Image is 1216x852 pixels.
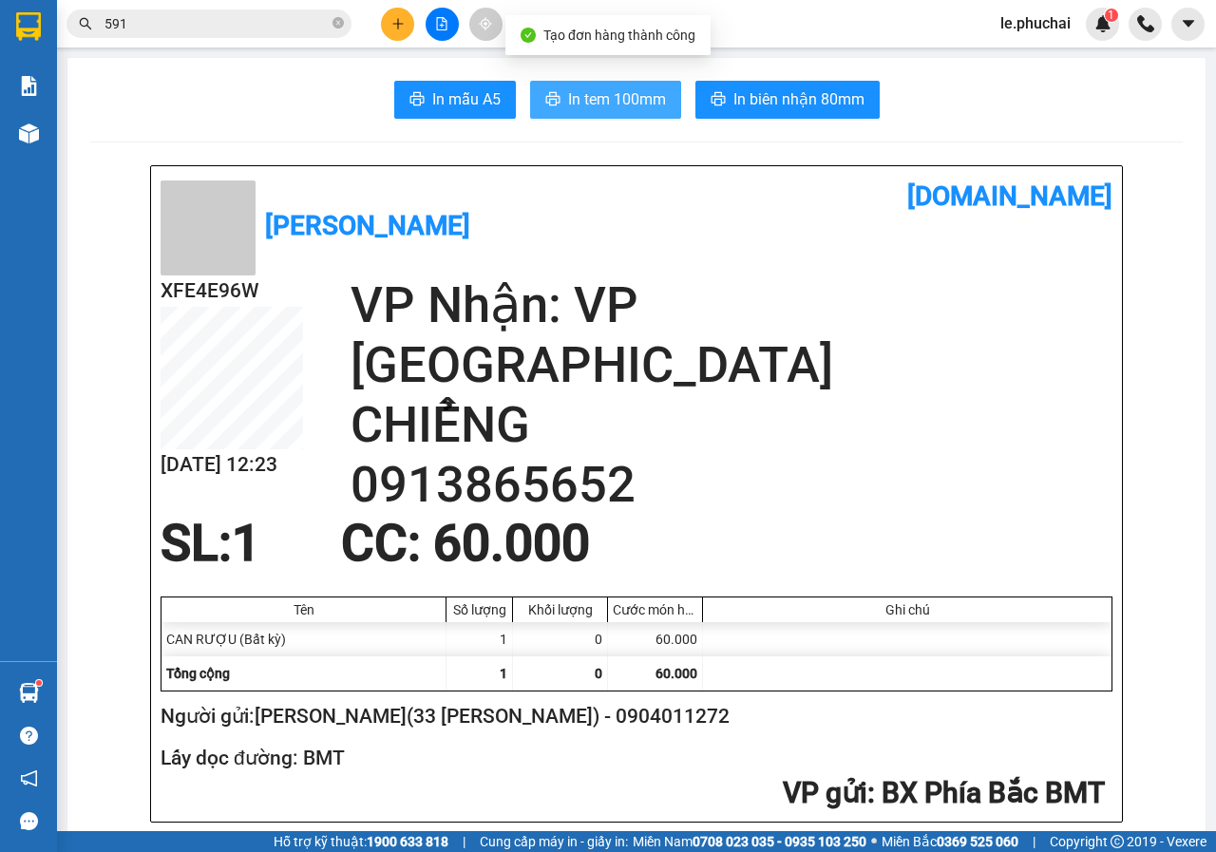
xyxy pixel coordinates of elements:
button: printerIn mẫu A5 [394,81,516,119]
span: Hỗ trợ kỹ thuật: [274,831,448,852]
span: 1 [500,666,507,681]
div: 0989406955 [16,85,168,111]
span: question-circle [20,727,38,745]
h2: CHIỂNG [351,395,1112,455]
div: 0915804955 [181,85,334,111]
img: logo-vxr [16,12,41,41]
b: [PERSON_NAME] [265,210,470,241]
span: Gửi: [16,18,46,38]
div: Số lượng [451,602,507,617]
span: Tổng cộng [166,666,230,681]
img: warehouse-icon [19,683,39,703]
span: close-circle [332,15,344,33]
h2: VP Nhận: VP [GEOGRAPHIC_DATA] [351,275,1112,395]
sup: 1 [36,680,42,686]
span: file-add [435,17,448,30]
strong: 0708 023 035 - 0935 103 250 [693,834,866,849]
button: plus [381,8,414,41]
span: Nhận: [181,18,227,38]
span: In biên nhận 80mm [733,87,864,111]
span: check-circle [521,28,536,43]
img: icon-new-feature [1094,15,1111,32]
div: Tên [166,602,441,617]
div: [PERSON_NAME] [16,62,168,85]
span: In tem 100mm [568,87,666,111]
button: aim [469,8,503,41]
span: 1 [232,514,260,573]
div: Cước món hàng [613,602,697,617]
div: BX Phía Bắc BMT [16,16,168,62]
span: copyright [1111,835,1124,848]
span: search [79,17,92,30]
img: phone-icon [1137,15,1154,32]
div: CC : 60.000 [330,515,601,572]
span: In mẫu A5 [432,87,501,111]
h2: Lấy dọc đường: BMT [161,743,1105,774]
span: Tạo đơn hàng thành công [543,28,695,43]
span: printer [545,91,560,109]
button: printerIn tem 100mm [530,81,681,119]
div: 0 [513,622,608,656]
strong: 0369 525 060 [937,834,1018,849]
div: 60.000 [608,622,703,656]
h2: XFE4E96W [161,275,303,307]
span: | [1033,831,1035,852]
div: 1 [446,622,513,656]
span: plus [391,17,405,30]
sup: 1 [1105,9,1118,22]
span: DĐ: [16,122,44,142]
span: le.phuchai [985,11,1086,35]
h2: 0913865652 [351,455,1112,515]
h2: : BX Phía Bắc BMT [161,774,1105,813]
span: Cung cấp máy in - giấy in: [480,831,628,852]
div: Khối lượng [518,602,602,617]
h2: Người gửi: [PERSON_NAME](33 [PERSON_NAME]) - 0904011272 [161,701,1105,732]
div: [PERSON_NAME] [181,62,334,85]
span: caret-down [1180,15,1197,32]
span: | [463,831,465,852]
img: warehouse-icon [19,123,39,143]
div: CAN RƯỢU (Bất kỳ) [161,622,446,656]
b: [DOMAIN_NAME] [907,180,1112,212]
span: 60.000 [655,666,697,681]
div: Ghi chú [708,602,1107,617]
span: BMT [44,111,104,144]
button: printerIn biên nhận 80mm [695,81,880,119]
button: caret-down [1171,8,1205,41]
span: SL: [161,514,232,573]
span: Miền Bắc [882,831,1018,852]
span: notification [20,769,38,787]
span: printer [409,91,425,109]
span: Miền Nam [633,831,866,852]
img: solution-icon [19,76,39,96]
div: Bến Xe Đức Long [181,16,334,62]
span: printer [711,91,726,109]
span: ⚪️ [871,838,877,845]
span: aim [479,17,492,30]
span: VP gửi [783,776,867,809]
span: close-circle [332,17,344,28]
span: message [20,812,38,830]
strong: 1900 633 818 [367,834,448,849]
h2: [DATE] 12:23 [161,449,303,481]
span: 1 [1108,9,1114,22]
button: file-add [426,8,459,41]
span: 0 [595,666,602,681]
input: Tìm tên, số ĐT hoặc mã đơn [104,13,329,34]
